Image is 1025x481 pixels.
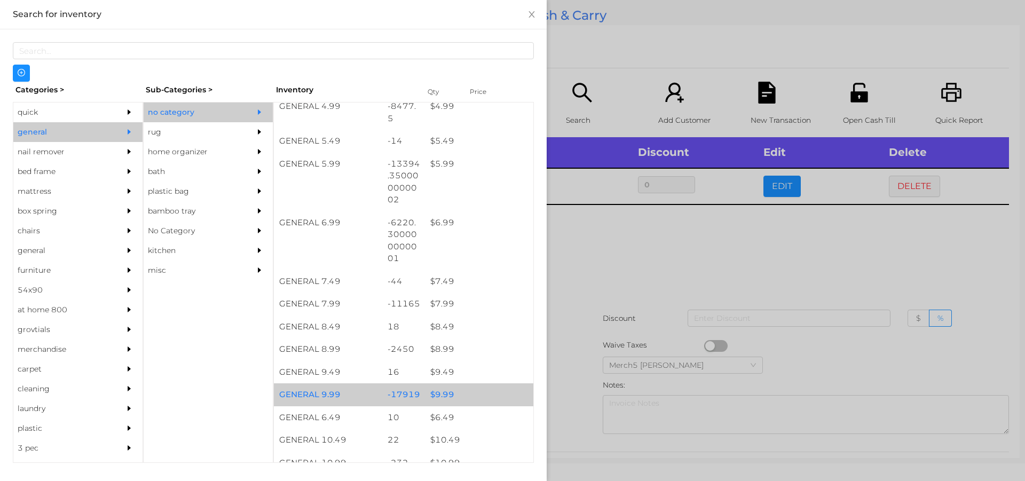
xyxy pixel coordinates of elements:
[256,207,263,215] i: icon: caret-right
[425,361,533,384] div: $ 9.49
[425,95,533,118] div: $ 4.99
[425,316,533,338] div: $ 8.49
[425,270,533,293] div: $ 7.49
[382,270,425,293] div: -44
[125,365,133,373] i: icon: caret-right
[425,84,457,99] div: Qty
[143,82,273,98] div: Sub-Categories >
[274,211,382,234] div: GENERAL 6.99
[144,221,241,241] div: No Category
[382,130,425,153] div: -14
[256,128,263,136] i: icon: caret-right
[382,383,425,406] div: -17919
[125,108,133,116] i: icon: caret-right
[382,95,425,130] div: -8477.5
[382,338,425,361] div: -2450
[13,300,111,320] div: at home 800
[144,162,241,182] div: bath
[256,247,263,254] i: icon: caret-right
[125,148,133,155] i: icon: caret-right
[274,153,382,176] div: GENERAL 5.99
[13,162,111,182] div: bed frame
[382,153,425,211] div: -13394.350000000002
[256,266,263,274] i: icon: caret-right
[13,280,111,300] div: 54x90
[144,261,241,280] div: misc
[13,122,111,142] div: general
[144,122,241,142] div: rug
[125,306,133,313] i: icon: caret-right
[425,383,533,406] div: $ 9.99
[256,187,263,195] i: icon: caret-right
[425,452,533,475] div: $ 10.99
[425,406,533,429] div: $ 6.49
[382,406,425,429] div: 10
[125,385,133,392] i: icon: caret-right
[256,108,263,116] i: icon: caret-right
[13,221,111,241] div: chairs
[13,241,111,261] div: general
[382,429,425,452] div: 22
[13,42,534,59] input: Search...
[13,458,111,478] div: mix
[274,361,382,384] div: GENERAL 9.49
[125,247,133,254] i: icon: caret-right
[274,406,382,429] div: GENERAL 6.49
[274,383,382,406] div: GENERAL 9.99
[274,338,382,361] div: GENERAL 8.99
[274,316,382,338] div: GENERAL 8.49
[13,359,111,379] div: carpet
[13,340,111,359] div: merchandise
[382,211,425,270] div: -6220.300000000001
[125,326,133,333] i: icon: caret-right
[13,142,111,162] div: nail remover
[13,399,111,419] div: laundry
[382,293,425,316] div: -11165
[274,95,382,118] div: GENERAL 4.99
[125,187,133,195] i: icon: caret-right
[13,65,30,82] button: icon: plus-circle
[125,444,133,452] i: icon: caret-right
[425,293,533,316] div: $ 7.99
[382,316,425,338] div: 18
[13,102,111,122] div: quick
[527,10,536,19] i: icon: close
[276,84,414,96] div: Inventory
[13,320,111,340] div: grovtials
[13,379,111,399] div: cleaning
[125,405,133,412] i: icon: caret-right
[274,293,382,316] div: GENERAL 7.99
[125,266,133,274] i: icon: caret-right
[13,182,111,201] div: mattress
[125,207,133,215] i: icon: caret-right
[125,345,133,353] i: icon: caret-right
[13,201,111,221] div: box spring
[144,102,241,122] div: no category
[125,168,133,175] i: icon: caret-right
[144,201,241,221] div: bamboo tray
[144,142,241,162] div: home organizer
[125,424,133,432] i: icon: caret-right
[425,130,533,153] div: $ 5.49
[13,82,143,98] div: Categories >
[274,429,382,452] div: GENERAL 10.49
[125,128,133,136] i: icon: caret-right
[125,227,133,234] i: icon: caret-right
[144,182,241,201] div: plastic bag
[256,148,263,155] i: icon: caret-right
[425,153,533,176] div: $ 5.99
[274,270,382,293] div: GENERAL 7.49
[382,361,425,384] div: 16
[13,419,111,438] div: plastic
[13,261,111,280] div: furniture
[274,130,382,153] div: GENERAL 5.49
[382,452,425,475] div: -232
[425,211,533,234] div: $ 6.99
[13,9,534,20] div: Search for inventory
[144,241,241,261] div: kitchen
[13,438,111,458] div: 3 pec
[256,227,263,234] i: icon: caret-right
[274,452,382,475] div: GENERAL 10.99
[125,286,133,294] i: icon: caret-right
[425,338,533,361] div: $ 8.99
